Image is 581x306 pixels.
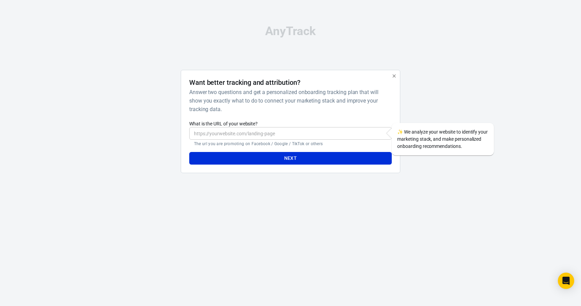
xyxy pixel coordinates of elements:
button: Next [189,152,392,165]
span: sparkles [397,129,403,135]
h4: Want better tracking and attribution? [189,78,301,87]
h6: Answer two questions and get a personalized onboarding tracking plan that will show you exactly w... [189,88,389,113]
p: The url you are promoting on Facebook / Google / TikTok or others [194,141,387,147]
div: We analyze your website to identify your marketing stack, and make personalized onboarding recomm... [392,123,494,155]
div: Open Intercom Messenger [558,273,574,289]
div: AnyTrack [120,25,461,37]
input: https://yourwebsite.com/landing-page [189,127,392,140]
label: What is the URL of your website? [189,120,392,127]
